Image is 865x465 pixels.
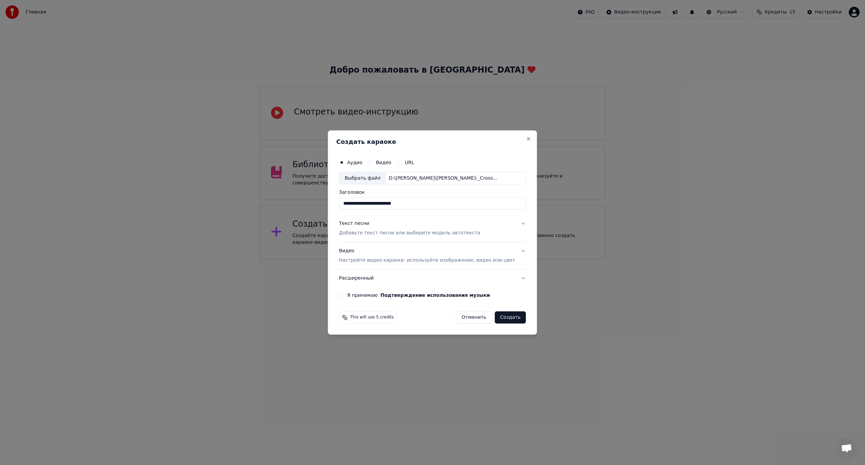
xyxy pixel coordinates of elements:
[405,160,414,165] label: URL
[339,215,526,242] button: Текст песниДобавьте текст песни или выберите модель автотекста
[339,269,526,287] button: Расширенный
[339,190,526,195] label: Заголовок
[347,293,490,298] label: Я принимаю
[339,257,515,264] p: Настройте видео караоке: используйте изображение, видео или цвет
[347,160,362,165] label: Аудио
[339,221,369,227] div: Текст песни
[350,315,394,320] span: This will use 5 credits
[339,230,480,237] p: Добавьте текст песни или выберите модель автотекста
[339,242,526,269] button: ВидеоНастройте видео караоке: используйте изображение, видео или цвет
[339,248,515,264] div: Видео
[495,311,526,324] button: Создать
[376,160,391,165] label: Видео
[336,139,528,145] h2: Создать караоке
[386,175,501,182] div: D:\[PERSON_NAME]\[PERSON_NAME]-_Crossfire_48378069.mp3
[339,172,386,184] div: Выбрать файл
[456,311,492,324] button: Отменить
[380,293,490,298] button: Я принимаю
